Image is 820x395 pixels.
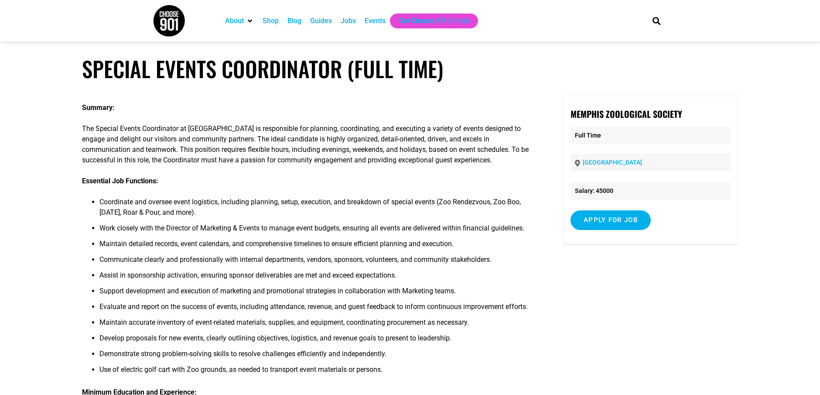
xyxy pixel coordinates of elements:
p: The Special Events Coordinator at [GEOGRAPHIC_DATA] is responsible for planning, coordinating, an... [82,124,530,165]
li: Work closely with the Director of Marketing & Events to manage event budgets, ensuring all events... [99,223,530,239]
li: Maintain detailed records, event calendars, and comprehensive timelines to ensure efficient plann... [99,239,530,254]
p: Full Time [571,127,731,144]
a: [GEOGRAPHIC_DATA] [583,159,642,166]
input: Apply for job [571,210,651,230]
li: Use of electric golf cart with Zoo grounds, as needed to transport event materials or persons. [99,364,530,380]
li: Salary: 45000 [571,182,731,200]
li: Demonstrate strong problem-solving skills to resolve challenges efficiently and independently. [99,349,530,364]
strong: Essential Job Functions: [82,177,158,185]
h1: Special Events Coordinator (Full Time) [82,56,738,82]
li: Maintain accurate inventory of event-related materials, supplies, and equipment, coordinating pro... [99,317,530,333]
strong: Summary: [82,103,115,112]
li: Coordinate and oversee event logistics, including planning, setup, execution, and breakdown of sp... [99,197,530,223]
a: About [225,16,244,26]
div: About [221,14,258,28]
li: Support development and execution of marketing and promotional strategies in collaboration with M... [99,286,530,302]
a: Guides [310,16,332,26]
li: Develop proposals for new events, clearly outlining objectives, logistics, and revenue goals to p... [99,333,530,349]
li: Evaluate and report on the success of events, including attendance, revenue, and guest feedback t... [99,302,530,317]
a: Shop [263,16,279,26]
a: Get Choose901 Emails [399,16,469,26]
li: Communicate clearly and professionally with internal departments, vendors, sponsors, volunteers, ... [99,254,530,270]
div: Search [649,14,664,28]
a: Blog [287,16,301,26]
strong: Memphis Zoological Society [571,107,682,120]
li: Assist in sponsorship activation, ensuring sponsor deliverables are met and exceed expectations. [99,270,530,286]
a: Events [365,16,386,26]
nav: Main nav [221,14,638,28]
a: Jobs [341,16,356,26]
